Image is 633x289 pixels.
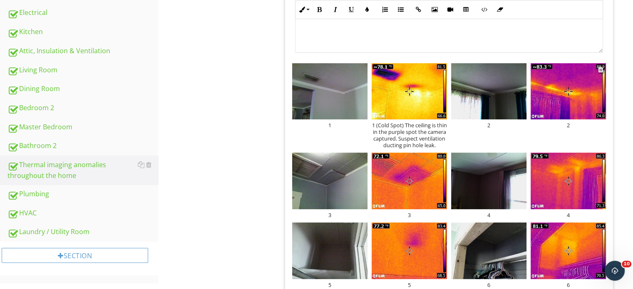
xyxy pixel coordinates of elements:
[311,2,327,17] button: Bold (Ctrl+B)
[372,63,447,120] img: data
[292,122,367,128] div: 1
[2,248,148,263] div: Section
[392,2,408,17] button: Unordered List
[372,122,447,148] div: 1 (Cold Spot) The ceiling is thin in the purple spot the camera captured. Suspect ventilation duc...
[7,227,158,237] div: Laundry / Utility Room
[458,2,474,17] button: Insert Table
[327,2,343,17] button: Italic (Ctrl+I)
[7,141,158,151] div: Bathroom 2
[451,282,526,288] div: 6
[451,212,526,218] div: 4
[292,282,367,288] div: 5
[343,2,359,17] button: Underline (Ctrl+U)
[410,2,426,17] button: Insert Link (Ctrl+K)
[7,46,158,57] div: Attic, Insulation & Ventilation
[7,27,158,37] div: Kitchen
[372,222,447,279] img: data
[531,122,606,128] div: 2
[292,153,367,209] img: data
[372,153,447,209] img: data
[531,282,606,288] div: 6
[7,122,158,133] div: Master Bedroom
[531,222,606,279] img: data
[372,282,447,288] div: 5
[292,212,367,218] div: 3
[531,212,606,218] div: 4
[295,2,311,17] button: Inline Style
[359,2,375,17] button: Colors
[531,153,606,209] img: data
[372,212,447,218] div: 3
[7,208,158,219] div: HVAC
[377,2,392,17] button: Ordered List
[7,103,158,114] div: Bedroom 2
[7,160,158,180] div: Thermal imaging anomalies throughout the home
[451,222,526,279] img: data
[426,2,442,17] button: Insert Image (Ctrl+P)
[7,7,158,18] div: Electrical
[7,84,158,94] div: Dining Room
[451,153,526,209] img: data
[492,2,507,17] button: Clear Formatting
[605,261,625,281] iframe: Intercom live chat
[442,2,458,17] button: Insert Video
[622,261,631,267] span: 10
[292,222,367,279] img: data
[7,189,158,200] div: Plumbing
[451,122,526,128] div: 2
[476,2,492,17] button: Code View
[531,63,606,120] img: data
[7,65,158,76] div: Living Room
[451,63,526,120] img: data
[292,63,367,120] img: data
